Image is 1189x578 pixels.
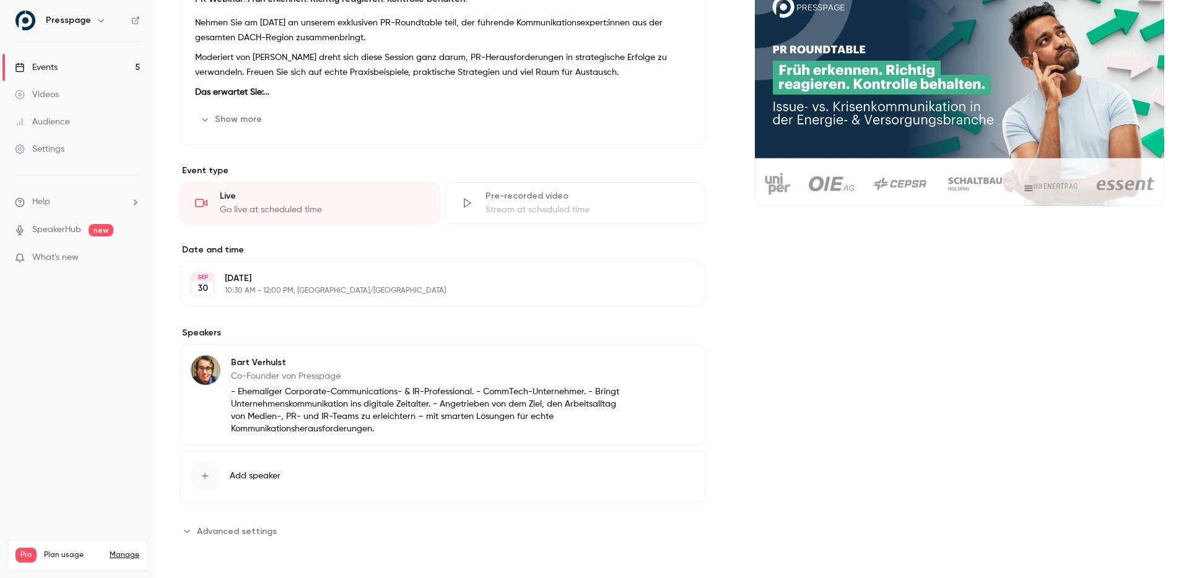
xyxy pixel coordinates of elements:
[180,451,705,501] button: Add speaker
[15,88,59,101] div: Videos
[220,204,425,216] div: Go live at scheduled time
[15,143,64,155] div: Settings
[125,252,140,264] iframe: Noticeable Trigger
[197,525,277,538] span: Advanced settings
[486,204,690,216] div: Stream at scheduled time
[46,14,91,27] h6: Presspage
[32,223,81,236] a: SpeakerHub
[180,165,705,177] p: Event type
[15,116,70,128] div: Audience
[89,224,113,236] span: new
[220,190,425,202] div: Live
[180,344,705,446] div: Bart VerhulstBart VerhulstCo-Founder von Presspage- Ehemaliger Corporate-Communications- & IR-Pro...
[195,50,690,80] p: Moderiert von [PERSON_NAME] dreht sich diese Session ganz darum, PR-Herausforderungen in strategi...
[198,282,208,295] p: 30
[230,470,281,482] span: Add speaker
[486,190,690,202] div: Pre-recorded video
[180,244,705,256] label: Date and time
[15,61,58,74] div: Events
[32,196,50,209] span: Help
[231,386,625,435] p: - Ehemaliger Corporate-Communications- & IR-Professional. - CommTech-Unternehmer. - Bringt Untern...
[110,550,139,560] a: Manage
[32,251,79,264] span: What's new
[180,521,705,541] section: Advanced settings
[231,370,625,382] p: Co-Founder von Presspage
[15,11,35,30] img: Presspage
[180,182,440,224] div: LiveGo live at scheduled time
[225,272,640,285] p: [DATE]
[180,327,705,339] label: Speakers
[44,550,102,560] span: Plan usage
[195,110,269,129] button: Show more
[180,521,284,541] button: Advanced settings
[15,548,37,563] span: Pro
[195,88,269,97] strong: Das erwartet Sie:
[191,355,220,385] img: Bart Verhulst
[445,182,706,224] div: Pre-recorded videoStream at scheduled time
[191,273,214,282] div: SEP
[225,286,640,296] p: 10:30 AM - 12:00 PM, [GEOGRAPHIC_DATA]/[GEOGRAPHIC_DATA]
[195,15,690,45] p: Nehmen Sie am [DATE] an unserem exklusiven PR-Roundtable teil, der führende Kommunikationsexpert:...
[15,196,140,209] li: help-dropdown-opener
[231,356,625,369] p: Bart Verhulst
